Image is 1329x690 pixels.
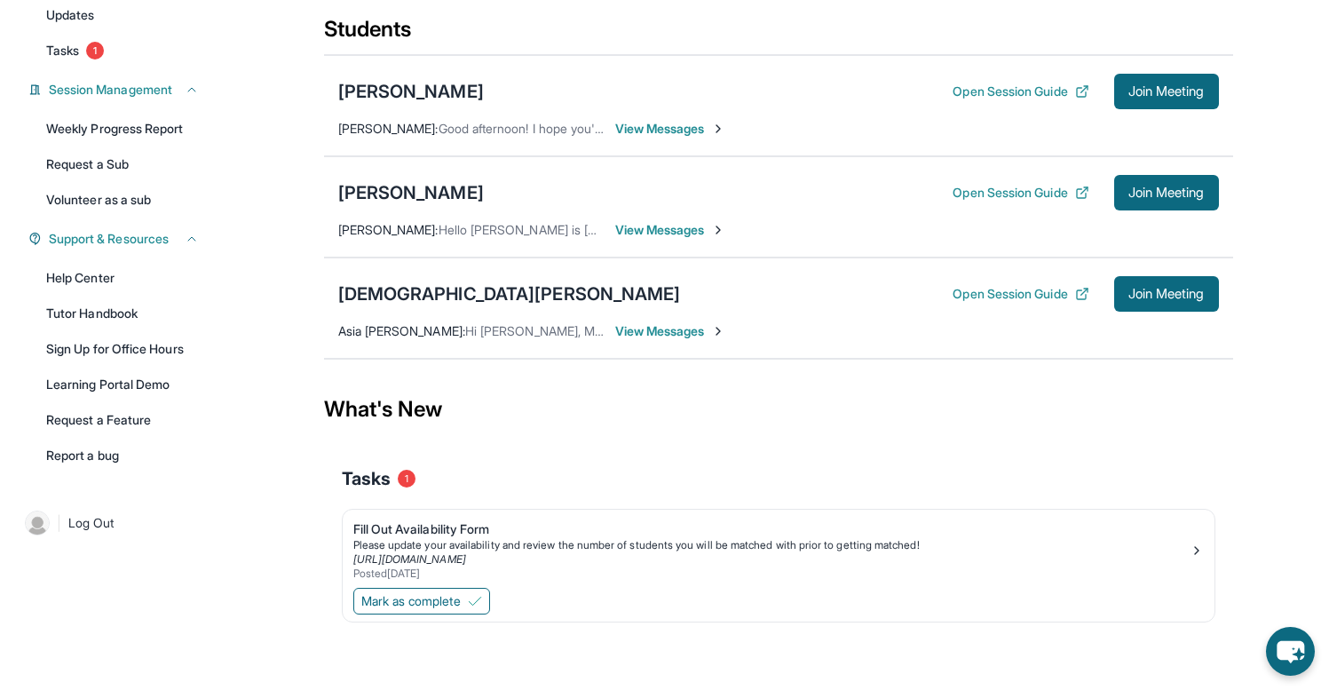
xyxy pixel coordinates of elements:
span: Tasks [46,42,79,59]
a: Learning Portal Demo [36,369,210,401]
a: Tasks1 [36,35,210,67]
div: Students [324,15,1233,54]
span: Mark as complete [361,592,461,610]
a: Request a Feature [36,404,210,436]
span: | [57,512,61,534]
img: Chevron-Right [711,223,725,237]
span: View Messages [615,322,726,340]
span: Join Meeting [1128,289,1205,299]
div: What's New [324,370,1233,448]
a: [URL][DOMAIN_NAME] [353,552,466,566]
a: Volunteer as a sub [36,184,210,216]
a: Fill Out Availability FormPlease update your availability and review the number of students you w... [343,510,1214,584]
img: Chevron-Right [711,324,725,338]
span: Asia [PERSON_NAME] : [338,323,465,338]
button: Join Meeting [1114,276,1219,312]
span: 1 [86,42,104,59]
span: [PERSON_NAME] : [338,121,439,136]
div: [PERSON_NAME] [338,180,484,205]
img: user-img [25,511,50,535]
button: Session Management [42,81,199,99]
span: Join Meeting [1128,187,1205,198]
div: [DEMOGRAPHIC_DATA][PERSON_NAME] [338,282,681,306]
span: Tasks [342,466,391,491]
button: Open Session Guide [953,285,1088,303]
a: Help Center [36,262,210,294]
span: Hello [PERSON_NAME] is [PERSON_NAME] new tutor? [439,222,746,237]
a: Request a Sub [36,148,210,180]
button: Open Session Guide [953,184,1088,202]
a: Tutor Handbook [36,297,210,329]
img: Chevron-Right [711,122,725,136]
a: Weekly Progress Report [36,113,210,145]
button: Join Meeting [1114,175,1219,210]
span: View Messages [615,120,726,138]
button: Support & Resources [42,230,199,248]
span: View Messages [615,221,726,239]
a: Sign Up for Office Hours [36,333,210,365]
a: Report a bug [36,440,210,472]
button: Open Session Guide [953,83,1088,100]
button: chat-button [1266,627,1315,676]
button: Join Meeting [1114,74,1219,109]
span: Log Out [68,514,115,532]
span: Support & Resources [49,230,169,248]
span: [PERSON_NAME] : [338,222,439,237]
div: Please update your availability and review the number of students you will be matched with prior ... [353,538,1190,552]
span: Join Meeting [1128,86,1205,97]
div: Posted [DATE] [353,567,1190,581]
span: 1 [398,470,415,488]
div: [PERSON_NAME] [338,79,484,104]
button: Mark as complete [353,588,490,615]
span: Session Management [49,81,172,99]
span: Updates [46,6,95,24]
img: Mark as complete [468,594,482,608]
div: Fill Out Availability Form [353,520,1190,538]
a: |Log Out [18,504,210,543]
